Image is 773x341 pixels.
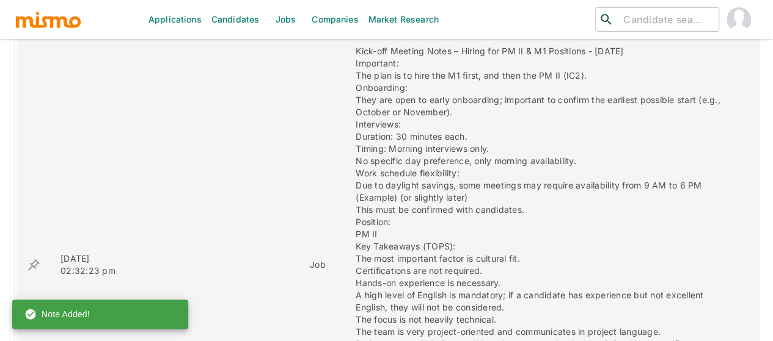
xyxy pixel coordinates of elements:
[24,303,90,325] div: Note Added!
[727,7,751,32] img: Maia Reyes
[15,10,82,29] img: logo
[618,11,714,28] input: Candidate search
